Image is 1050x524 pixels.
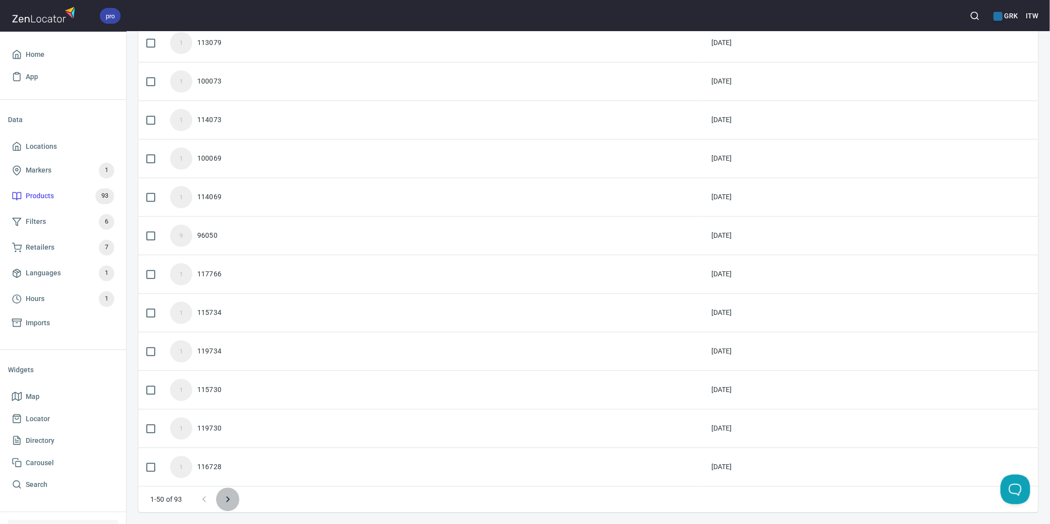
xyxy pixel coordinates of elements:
span: Locator [26,413,50,425]
iframe: Help Scout Beacon - Open [1001,475,1030,504]
span: Map [26,391,40,403]
div: [DATE] [711,230,732,240]
div: [DATE] [711,462,732,472]
li: Data [8,108,118,131]
a: Filters6 [8,209,118,235]
a: Map [8,386,118,408]
div: [DATE] [711,385,732,394]
span: 1 [99,293,114,305]
div: 115730 [197,385,221,394]
a: Retailers7 [8,235,118,261]
span: Carousel [26,457,54,469]
div: 1 [170,263,192,285]
div: 9 [170,224,192,247]
div: 114073 [197,115,221,125]
div: 1 [170,379,192,401]
span: 6 [99,216,114,227]
img: zenlocator [12,4,78,25]
div: 1 [170,32,192,54]
button: ITW [1026,5,1038,27]
a: Imports [8,312,118,334]
a: App [8,66,118,88]
div: 1 [170,302,192,324]
span: pro [100,11,121,21]
a: Locations [8,135,118,158]
div: 1 [170,456,192,478]
a: Home [8,44,118,66]
div: Manage your apps [994,5,1018,27]
div: 1 [170,109,192,131]
div: [DATE] [711,115,732,125]
button: Next page [216,487,240,511]
span: Retailers [26,241,54,254]
div: [DATE] [711,307,732,317]
span: Languages [26,267,61,279]
a: Hours1 [8,286,118,312]
div: 1 [170,186,192,208]
span: Hours [26,293,44,305]
h6: GRK [994,10,1018,21]
button: color-2273A7 [994,12,1003,21]
div: 116728 [197,462,221,472]
p: 1-50 of 93 [150,494,182,504]
a: Carousel [8,452,118,474]
span: 1 [99,267,114,279]
div: [DATE] [711,269,732,279]
div: 96050 [197,230,218,240]
li: Widgets [8,358,118,382]
div: 1 [170,417,192,439]
a: Locator [8,408,118,430]
div: [DATE] [711,153,732,163]
span: Products [26,190,54,202]
a: Directory [8,430,118,452]
div: [DATE] [711,192,732,202]
div: 1 [170,340,192,362]
span: Search [26,479,47,491]
div: 119730 [197,423,221,433]
a: Search [8,474,118,496]
span: 7 [99,242,114,253]
span: Imports [26,317,50,329]
h6: ITW [1026,10,1038,21]
div: 100073 [197,76,221,86]
span: App [26,71,38,83]
span: 1 [99,165,114,176]
div: 115734 [197,307,221,317]
a: Languages1 [8,261,118,286]
div: 114069 [197,192,221,202]
span: Directory [26,435,54,447]
div: [DATE] [711,38,732,47]
div: [DATE] [711,346,732,356]
span: 93 [95,190,114,202]
div: [DATE] [711,76,732,86]
div: pro [100,8,121,24]
div: 119734 [197,346,221,356]
span: Locations [26,140,57,153]
span: Home [26,48,44,61]
a: Markers1 [8,158,118,183]
div: 100069 [197,153,221,163]
div: [DATE] [711,423,732,433]
div: 113079 [197,38,221,47]
div: 1 [170,147,192,170]
a: Products93 [8,183,118,209]
span: Filters [26,216,46,228]
div: 117766 [197,269,221,279]
span: Markers [26,164,51,176]
div: 1 [170,70,192,92]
